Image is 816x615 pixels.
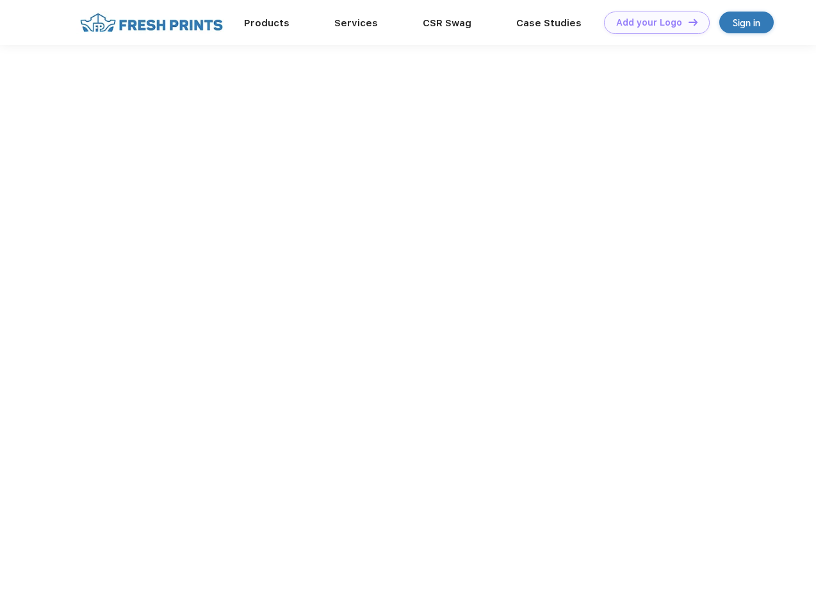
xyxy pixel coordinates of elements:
a: Products [244,17,290,29]
div: Sign in [733,15,760,30]
a: Services [334,17,378,29]
a: Sign in [719,12,774,33]
img: fo%20logo%202.webp [76,12,227,34]
img: DT [689,19,698,26]
div: Add your Logo [616,17,682,28]
a: CSR Swag [423,17,471,29]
